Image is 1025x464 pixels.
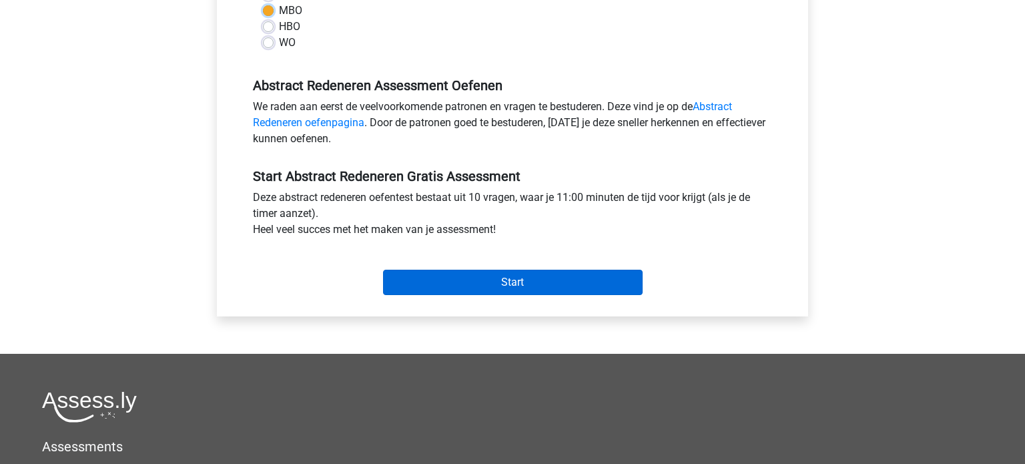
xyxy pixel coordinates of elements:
[42,439,983,455] h5: Assessments
[42,391,137,423] img: Assessly logo
[243,190,782,243] div: Deze abstract redeneren oefentest bestaat uit 10 vragen, waar je 11:00 minuten de tijd voor krijg...
[253,77,772,93] h5: Abstract Redeneren Assessment Oefenen
[383,270,643,295] input: Start
[279,35,296,51] label: WO
[253,168,772,184] h5: Start Abstract Redeneren Gratis Assessment
[279,19,300,35] label: HBO
[243,99,782,152] div: We raden aan eerst de veelvoorkomende patronen en vragen te bestuderen. Deze vind je op de . Door...
[279,3,302,19] label: MBO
